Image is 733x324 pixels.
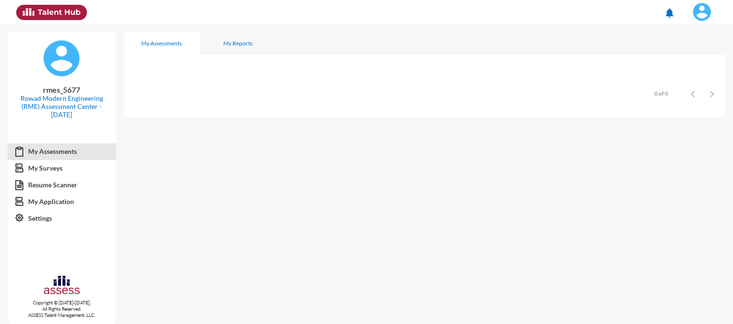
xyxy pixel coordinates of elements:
a: My Application [8,193,116,210]
mat-icon: notifications [664,7,675,19]
img: default%20profile%20image.svg [42,39,81,77]
a: My Assessments [8,143,116,160]
p: Copyright © [DATE]-[DATE]. All Rights Reserved. ASSESS Talent Management, LLC. [8,300,116,318]
button: Next page [702,84,722,103]
p: Rowad Modern Engineering (RME) Assessment Center - [DATE] [15,94,108,119]
button: Previous page [683,84,702,103]
div: My Reports [223,40,252,47]
img: assesscompany-logo.png [43,274,81,298]
a: Resume Scanner [8,176,116,194]
p: rmes_5677 [15,85,108,94]
a: My Surveys [8,160,116,177]
a: Settings [8,210,116,227]
div: 0 of 0 [654,90,668,97]
div: My Assessments [141,40,182,47]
